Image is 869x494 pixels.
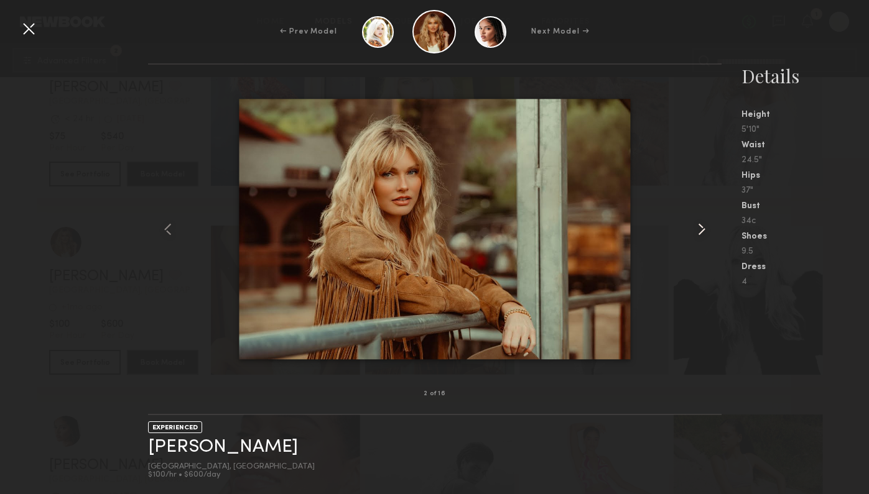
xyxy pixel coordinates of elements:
[741,263,869,272] div: Dress
[424,391,445,397] div: 2 of 16
[741,217,869,226] div: 34c
[741,126,869,134] div: 5'10"
[741,278,869,286] div: 4
[741,172,869,180] div: Hips
[148,471,315,479] div: $100/hr • $600/day
[148,421,202,433] div: EXPERIENCED
[741,63,869,88] div: Details
[741,232,869,241] div: Shoes
[148,437,298,457] a: [PERSON_NAME]
[531,26,589,37] div: Next Model →
[741,186,869,195] div: 37"
[741,111,869,119] div: Height
[280,26,337,37] div: ← Prev Model
[741,141,869,150] div: Waist
[148,463,315,471] div: [GEOGRAPHIC_DATA], [GEOGRAPHIC_DATA]
[741,202,869,211] div: Bust
[741,156,869,165] div: 24.5"
[741,247,869,256] div: 9.5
